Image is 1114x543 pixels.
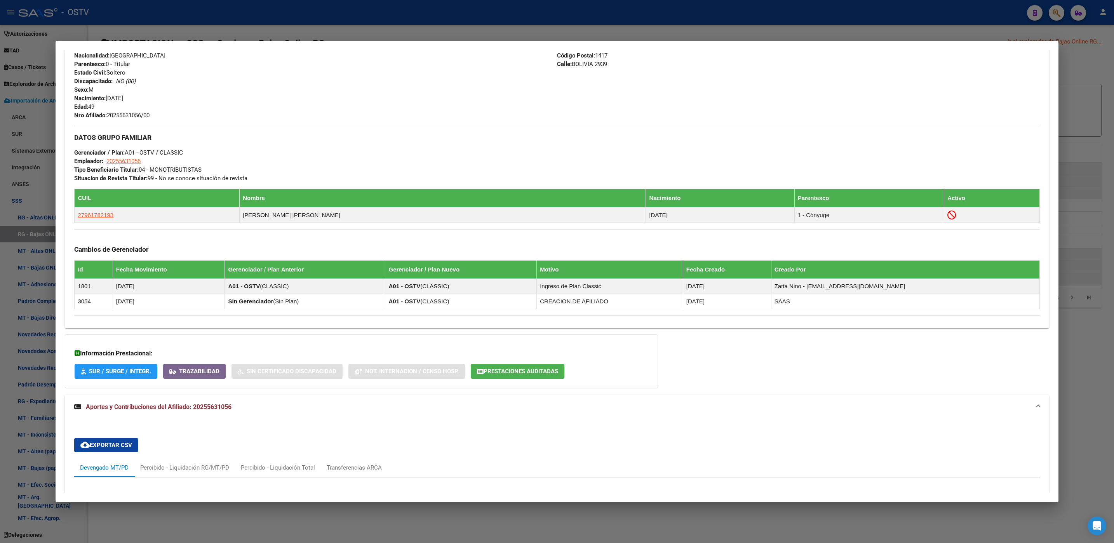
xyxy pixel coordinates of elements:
span: M [74,86,94,93]
td: ( ) [385,294,537,309]
strong: Empleador: [74,158,103,165]
span: 04 - MONOTRIBUTISTAS [74,166,202,173]
div: Transferencias ARCA [327,463,382,472]
span: Soltero [74,69,125,76]
td: ( ) [225,294,385,309]
th: Fecha Movimiento [113,261,225,279]
mat-expansion-panel-header: Aportes y Contribuciones del Afiliado: 20255631056 [65,395,1049,419]
strong: Estado Civil: [74,69,106,76]
button: SUR / SURGE / INTEGR. [75,364,157,378]
strong: Situacion de Revista Titular: [74,175,148,182]
div: Open Intercom Messenger [1088,517,1106,535]
strong: Discapacitado: [74,78,113,85]
span: 1417 [557,52,607,59]
span: 20255631056 [106,158,141,165]
span: Sin Plan [275,298,297,305]
span: CLASSIC [262,283,287,289]
th: Activo [944,189,1039,207]
span: [DATE] [74,95,123,102]
span: Sin Certificado Discapacidad [247,368,336,375]
span: Exportar CSV [80,442,132,449]
span: 49 [74,103,94,110]
th: Motivo [537,261,683,279]
i: NO (00) [116,78,136,85]
strong: Parentesco: [74,61,106,68]
span: SUR / SURGE / INTEGR. [89,368,151,375]
th: Parentesco [794,189,944,207]
div: Devengado MT/PD [80,463,129,472]
td: [DATE] [683,279,771,294]
td: [DATE] [646,207,794,223]
div: Percibido - Liquidación Total [241,463,315,472]
h3: Información Prestacional: [75,349,648,358]
strong: A01 - OSTV [388,298,420,305]
td: Zatta Nino - [EMAIL_ADDRESS][DOMAIN_NAME] [771,279,1039,294]
span: 99 - No se conoce situación de revista [74,175,247,182]
strong: Sexo: [74,86,89,93]
td: SAAS [771,294,1039,309]
span: Not. Internacion / Censo Hosp. [365,368,459,375]
span: CLASSIC [422,298,447,305]
th: Gerenciador / Plan Nuevo [385,261,537,279]
th: Id [75,261,113,279]
strong: Nacionalidad: [74,52,110,59]
strong: Sin Gerenciador [228,298,273,305]
strong: A01 - OSTV [388,283,420,289]
strong: Tipo Beneficiario Titular: [74,166,139,173]
th: Creado Por [771,261,1039,279]
span: A01 - OSTV / CLASSIC [74,149,183,156]
span: 0 - Titular [74,61,130,68]
th: CUIL [75,189,240,207]
span: CLASSIC [422,283,447,289]
strong: Gerenciador / Plan: [74,149,125,156]
span: 20255631056/00 [74,112,150,119]
td: [DATE] [683,294,771,309]
td: ( ) [385,279,537,294]
button: Sin Certificado Discapacidad [232,364,343,378]
span: 27961782193 [78,212,113,218]
strong: Calle: [557,61,572,68]
td: Ingreso de Plan Classic [537,279,683,294]
th: Fecha Creado [683,261,771,279]
td: 1 - Cónyuge [794,207,944,223]
span: Trazabilidad [179,368,219,375]
strong: Nacimiento: [74,95,106,102]
td: 1801 [75,279,113,294]
td: [PERSON_NAME] [PERSON_NAME] [240,207,646,223]
strong: A01 - OSTV [228,283,260,289]
button: Prestaciones Auditadas [471,364,564,378]
button: Not. Internacion / Censo Hosp. [348,364,465,378]
mat-icon: cloud_download [80,440,90,449]
span: [GEOGRAPHIC_DATA] [74,52,165,59]
span: Prestaciones Auditadas [484,368,558,375]
button: Trazabilidad [163,364,226,378]
td: [DATE] [113,279,225,294]
th: Nacimiento [646,189,794,207]
td: ( ) [225,279,385,294]
button: Exportar CSV [74,438,138,452]
div: Percibido - Liquidación RG/MT/PD [140,463,229,472]
th: Nombre [240,189,646,207]
h3: DATOS GRUPO FAMILIAR [74,133,1039,142]
th: Gerenciador / Plan Anterior [225,261,385,279]
strong: Edad: [74,103,88,110]
td: 3054 [75,294,113,309]
h3: Cambios de Gerenciador [74,245,1039,254]
td: CREACION DE AFILIADO [537,294,683,309]
span: BOLIVIA 2939 [557,61,607,68]
strong: Código Postal: [557,52,595,59]
span: Aportes y Contribuciones del Afiliado: 20255631056 [86,403,232,411]
strong: Nro Afiliado: [74,112,107,119]
td: [DATE] [113,294,225,309]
